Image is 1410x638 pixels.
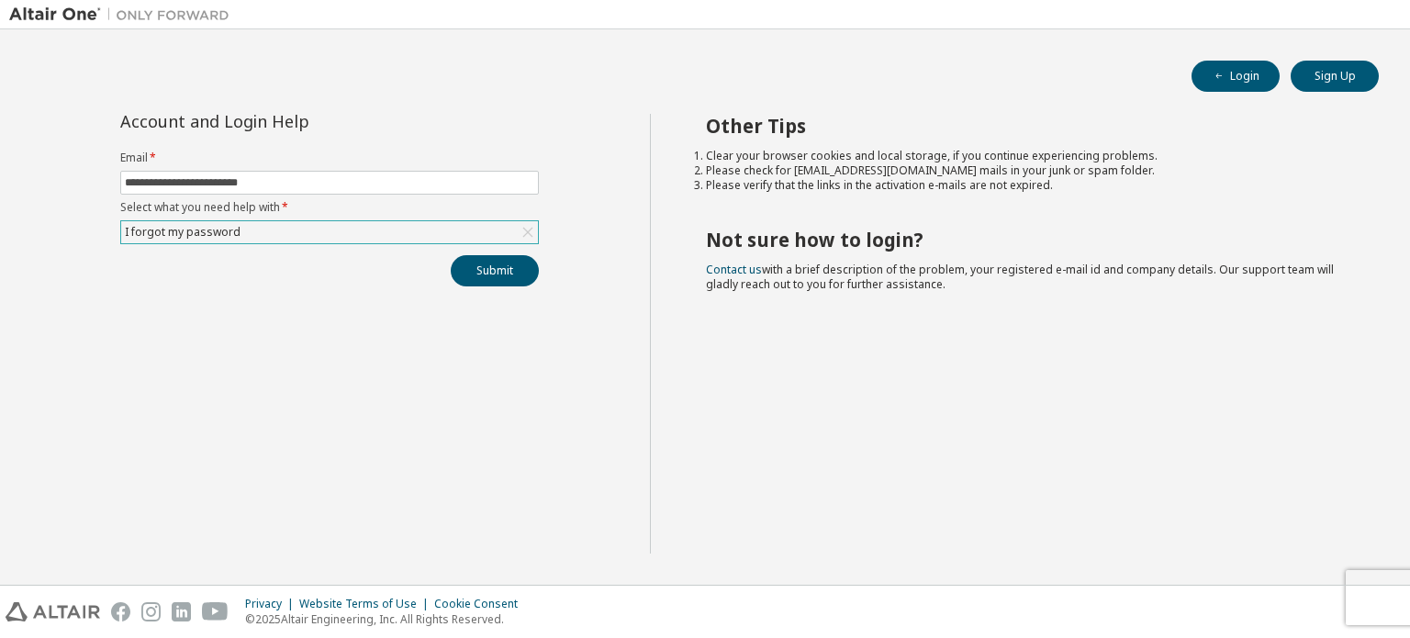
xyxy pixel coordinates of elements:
[706,178,1347,193] li: Please verify that the links in the activation e-mails are not expired.
[299,597,434,611] div: Website Terms of Use
[706,114,1347,138] h2: Other Tips
[121,221,538,243] div: I forgot my password
[706,149,1347,163] li: Clear your browser cookies and local storage, if you continue experiencing problems.
[202,602,229,621] img: youtube.svg
[706,262,762,277] a: Contact us
[1291,61,1379,92] button: Sign Up
[706,163,1347,178] li: Please check for [EMAIL_ADDRESS][DOMAIN_NAME] mails in your junk or spam folder.
[6,602,100,621] img: altair_logo.svg
[245,611,529,627] p: © 2025 Altair Engineering, Inc. All Rights Reserved.
[245,597,299,611] div: Privacy
[9,6,239,24] img: Altair One
[122,222,243,242] div: I forgot my password
[706,228,1347,252] h2: Not sure how to login?
[111,602,130,621] img: facebook.svg
[120,151,539,165] label: Email
[434,597,529,611] div: Cookie Consent
[172,602,191,621] img: linkedin.svg
[141,602,161,621] img: instagram.svg
[120,200,539,215] label: Select what you need help with
[120,114,455,129] div: Account and Login Help
[451,255,539,286] button: Submit
[706,262,1334,292] span: with a brief description of the problem, your registered e-mail id and company details. Our suppo...
[1192,61,1280,92] button: Login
